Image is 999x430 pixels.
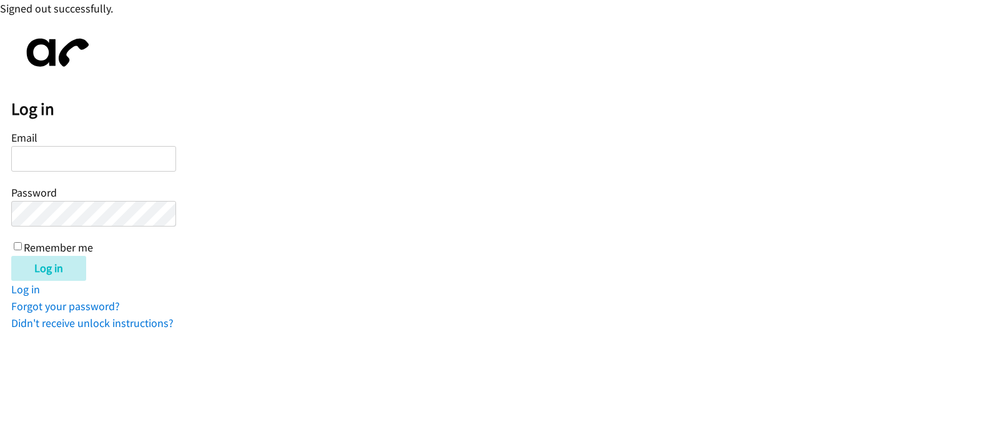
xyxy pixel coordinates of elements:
label: Password [11,185,57,200]
a: Didn't receive unlock instructions? [11,316,174,330]
label: Email [11,130,37,145]
input: Log in [11,256,86,281]
img: aphone-8a226864a2ddd6a5e75d1ebefc011f4aa8f32683c2d82f3fb0802fe031f96514.svg [11,28,99,77]
a: Log in [11,282,40,296]
h2: Log in [11,99,999,120]
a: Forgot your password? [11,299,120,313]
label: Remember me [24,240,93,255]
